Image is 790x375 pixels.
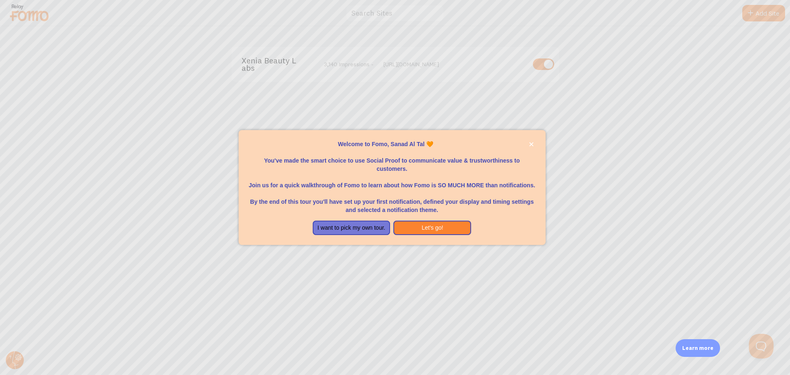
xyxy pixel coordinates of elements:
[239,130,546,245] div: Welcome to Fomo, Sanad Al Tal 🧡You&amp;#39;ve made the smart choice to use Social Proof to commun...
[249,140,536,148] p: Welcome to Fomo, Sanad Al Tal 🧡
[249,189,536,214] p: By the end of this tour you'll have set up your first notification, defined your display and timi...
[249,148,536,173] p: You've made the smart choice to use Social Proof to communicate value & trustworthiness to custom...
[313,221,390,235] button: I want to pick my own tour.
[527,140,536,149] button: close,
[682,344,713,352] p: Learn more
[393,221,471,235] button: Let's go!
[249,173,536,189] p: Join us for a quick walkthrough of Fomo to learn about how Fomo is SO MUCH MORE than notifications.
[676,339,720,357] div: Learn more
